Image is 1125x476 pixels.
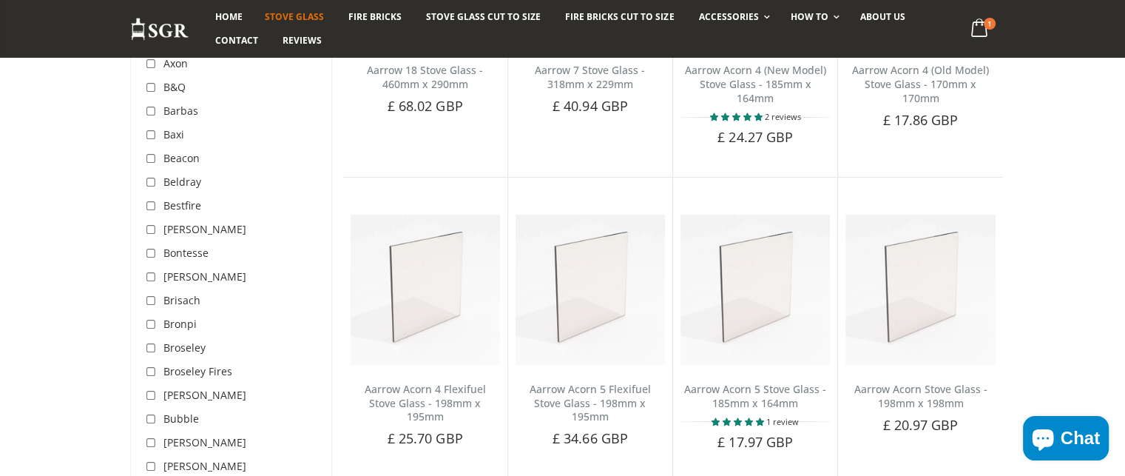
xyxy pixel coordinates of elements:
[215,10,243,23] span: Home
[163,341,206,355] span: Broseley
[854,382,987,410] a: Aarrow Acorn Stove Glass - 198mm x 198mm
[849,5,916,29] a: About us
[163,459,246,473] span: [PERSON_NAME]
[882,111,958,129] span: £ 17.86 GBP
[553,97,628,115] span: £ 40.94 GBP
[367,63,483,91] a: Aarrow 18 Stove Glass - 460mm x 290mm
[766,416,799,427] span: 1 review
[1018,416,1113,464] inbox-online-store-chat: Shopify online store chat
[388,429,463,447] span: £ 25.70 GBP
[530,382,651,424] a: Aarrow Acorn 5 Flexifuel Stove Glass - 198mm x 195mm
[680,215,830,364] img: Aarrow Acorn 5 Stove Glass
[845,215,995,364] img: Aarrow Acorn Stove Glass - 198mm x 198mm
[254,5,335,29] a: Stove Glass
[717,128,793,146] span: £ 24.27 GBP
[565,10,674,23] span: Fire Bricks Cut To Size
[553,429,628,447] span: £ 34.66 GBP
[163,175,201,189] span: Beldray
[163,435,246,449] span: [PERSON_NAME]
[204,29,269,53] a: Contact
[791,10,828,23] span: How To
[426,10,541,23] span: Stove Glass Cut To Size
[882,416,958,434] span: £ 20.97 GBP
[685,63,826,105] a: Aarrow Acorn 4 (New Model) Stove Glass - 185mm x 164mm
[516,215,665,364] img: Aarrow Acorn 5 Flexifuel Stove Glass - 198mm x 195mm
[535,63,645,91] a: Aarrow 7 Stove Glass - 318mm x 229mm
[163,198,201,212] span: Bestfire
[964,15,995,44] a: 1
[717,433,793,451] span: £ 17.97 GBP
[712,416,766,427] span: 5.00 stars
[852,63,989,105] a: Aarrow Acorn 4 (Old Model) Stove Glass - 170mm x 170mm
[163,222,246,236] span: [PERSON_NAME]
[130,17,189,41] img: Stove Glass Replacement
[204,5,254,29] a: Home
[163,56,188,70] span: Axon
[554,5,685,29] a: Fire Bricks Cut To Size
[163,80,186,94] span: B&Q
[365,382,486,424] a: Aarrow Acorn 4 Flexifuel Stove Glass - 198mm x 195mm
[163,388,246,402] span: [PERSON_NAME]
[337,5,413,29] a: Fire Bricks
[687,5,777,29] a: Accessories
[388,97,463,115] span: £ 68.02 GBP
[860,10,905,23] span: About us
[163,104,198,118] span: Barbas
[163,269,246,284] span: [PERSON_NAME]
[163,317,197,331] span: Bronpi
[163,127,184,141] span: Baxi
[163,293,200,307] span: Brisach
[283,34,322,47] span: Reviews
[348,10,402,23] span: Fire Bricks
[163,151,200,165] span: Beacon
[351,215,500,364] img: Aarrow Acorn 4 Flexifuel replacement stove glass
[698,10,758,23] span: Accessories
[271,29,333,53] a: Reviews
[265,10,324,23] span: Stove Glass
[163,246,209,260] span: Bontesse
[415,5,552,29] a: Stove Glass Cut To Size
[984,18,996,30] span: 1
[765,111,801,122] span: 2 reviews
[780,5,847,29] a: How To
[163,412,199,426] span: Bubble
[684,382,826,410] a: Aarrow Acorn 5 Stove Glass - 185mm x 164mm
[710,111,765,122] span: 5.00 stars
[215,34,258,47] span: Contact
[163,364,232,378] span: Broseley Fires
